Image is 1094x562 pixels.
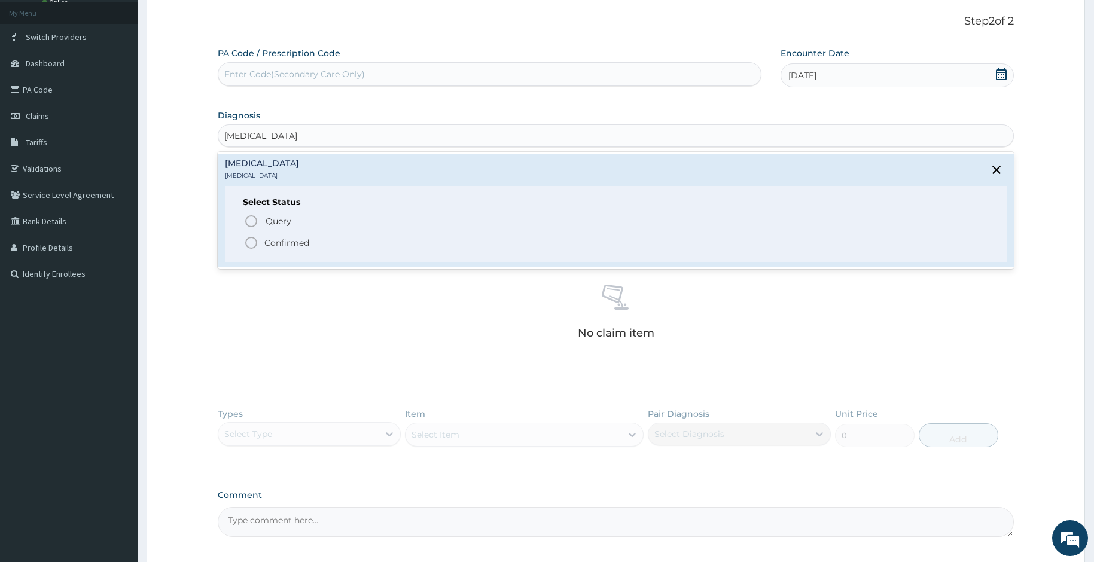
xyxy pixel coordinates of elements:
span: Query [266,215,291,227]
span: [DATE] [788,69,816,81]
p: [MEDICAL_DATA] [225,172,299,180]
div: Minimize live chat window [196,6,225,35]
span: Switch Providers [26,32,87,42]
textarea: Type your message and hit 'Enter' [6,326,228,368]
h4: [MEDICAL_DATA] [225,159,299,168]
i: status option filled [244,236,258,250]
h6: Select Status [243,198,989,207]
i: status option query [244,214,258,228]
label: Comment [218,490,1014,500]
div: Chat with us now [62,67,201,83]
img: d_794563401_company_1708531726252_794563401 [22,60,48,90]
div: Enter Code(Secondary Care Only) [224,68,365,80]
span: We're online! [69,151,165,271]
p: No claim item [578,327,654,339]
span: Tariffs [26,137,47,148]
span: Dashboard [26,58,65,69]
i: close select status [989,163,1004,177]
label: Diagnosis [218,109,260,121]
p: Step 2 of 2 [218,15,1014,28]
p: Confirmed [264,237,309,249]
label: PA Code / Prescription Code [218,47,340,59]
span: Claims [26,111,49,121]
label: Encounter Date [781,47,849,59]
